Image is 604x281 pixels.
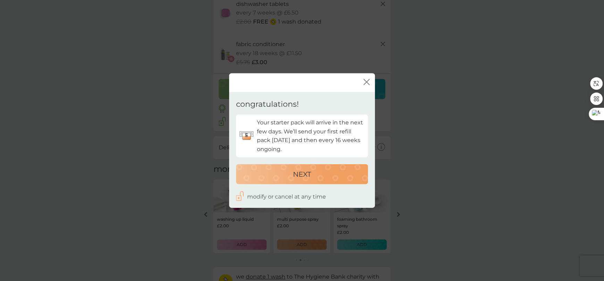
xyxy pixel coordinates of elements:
[257,118,364,153] p: Your starter pack will arrive in the next few days. We’ll send your first refill pack [DATE] and ...
[293,168,311,179] p: NEXT
[236,99,299,109] p: congratulations!
[247,192,326,201] p: modify or cancel at any time
[236,164,368,184] button: NEXT
[363,79,370,86] button: close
